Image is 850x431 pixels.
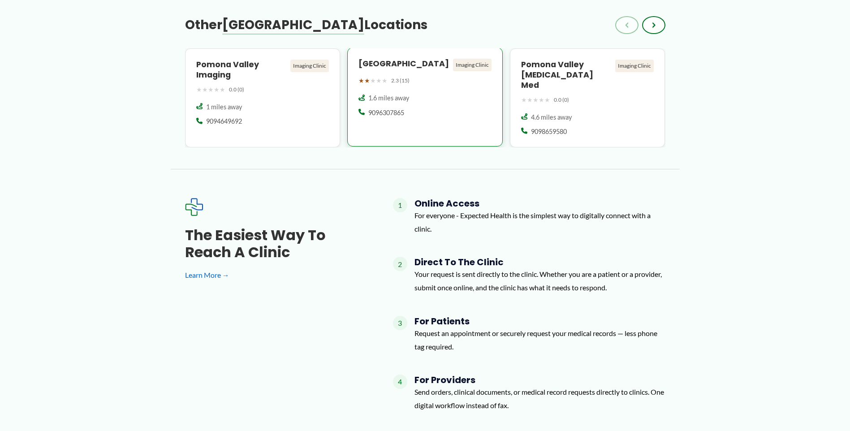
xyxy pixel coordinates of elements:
[414,316,665,327] h4: For Patients
[368,108,404,117] span: 9096307865
[554,95,569,105] span: 0.0 (0)
[208,84,214,95] span: ★
[414,375,665,385] h4: For Providers
[615,60,654,72] div: Imaging Clinic
[527,94,533,106] span: ★
[625,20,629,30] span: ‹
[533,94,539,106] span: ★
[414,257,665,267] h4: Direct to the Clinic
[370,75,376,86] span: ★
[222,16,364,34] span: [GEOGRAPHIC_DATA]
[220,84,225,95] span: ★
[652,20,656,30] span: ›
[358,59,449,69] h4: [GEOGRAPHIC_DATA]
[531,113,572,122] span: 4.6 miles away
[376,75,382,86] span: ★
[196,84,202,95] span: ★
[414,267,665,294] p: Your request is sent directly to the clinic. Whether you are a patient or a provider, submit once...
[347,48,503,147] a: [GEOGRAPHIC_DATA] Imaging Clinic ★★★★★ 2.3 (15) 1.6 miles away 9096307865
[642,16,665,34] button: ›
[206,117,242,126] span: 9094649692
[544,94,550,106] span: ★
[290,60,329,72] div: Imaging Clinic
[393,316,407,330] span: 3
[368,94,409,103] span: 1.6 miles away
[531,127,567,136] span: 9098659580
[453,59,492,71] div: Imaging Clinic
[185,17,427,33] h3: Other Locations
[185,48,341,147] a: Pomona Valley Imaging Imaging Clinic ★★★★★ 0.0 (0) 1 miles away 9094649692
[521,60,612,91] h4: Pomona Valley [MEDICAL_DATA] Med
[521,94,527,106] span: ★
[185,227,364,261] h3: The Easiest Way to Reach a Clinic
[364,75,370,86] span: ★
[393,375,407,389] span: 4
[214,84,220,95] span: ★
[414,385,665,412] p: Send orders, clinical documents, or medical record requests directly to clinics. One digital work...
[206,103,242,112] span: 1 miles away
[196,60,287,80] h4: Pomona Valley Imaging
[382,75,388,86] span: ★
[202,84,208,95] span: ★
[414,198,665,209] h4: Online Access
[393,198,407,212] span: 1
[358,75,364,86] span: ★
[229,85,244,95] span: 0.0 (0)
[539,94,544,106] span: ★
[185,268,364,282] a: Learn More →
[185,198,203,216] img: Expected Healthcare Logo
[510,48,665,147] a: Pomona Valley [MEDICAL_DATA] Med Imaging Clinic ★★★★★ 0.0 (0) 4.6 miles away 9098659580
[615,16,639,34] button: ‹
[414,209,665,235] p: For everyone - Expected Health is the simplest way to digitally connect with a clinic.
[391,76,410,86] span: 2.3 (15)
[393,257,407,271] span: 2
[414,327,665,353] p: Request an appointment or securely request your medical records — less phone tag required.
